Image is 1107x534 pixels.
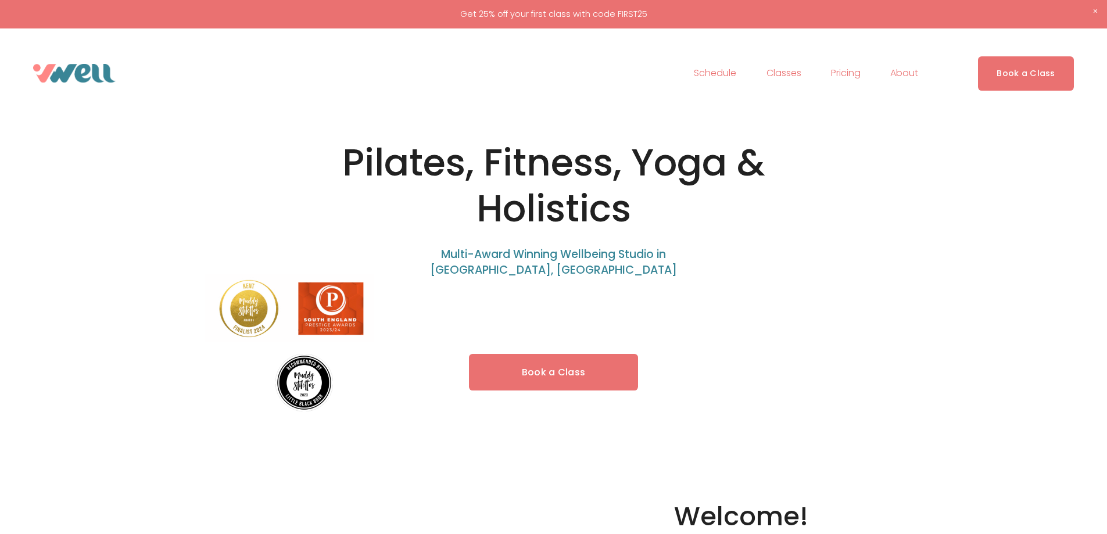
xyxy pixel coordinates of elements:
a: Pricing [831,64,861,83]
a: Book a Class [978,56,1074,91]
a: Book a Class [469,354,639,390]
a: folder dropdown [890,64,918,83]
img: VWell [33,64,116,83]
span: Classes [766,65,801,82]
a: Schedule [694,64,736,83]
span: About [890,65,918,82]
h2: Welcome! [674,500,814,533]
a: folder dropdown [766,64,801,83]
h1: Pilates, Fitness, Yoga & Holistics [293,140,814,232]
span: Multi-Award Winning Wellbeing Studio in [GEOGRAPHIC_DATA], [GEOGRAPHIC_DATA] [430,246,677,278]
